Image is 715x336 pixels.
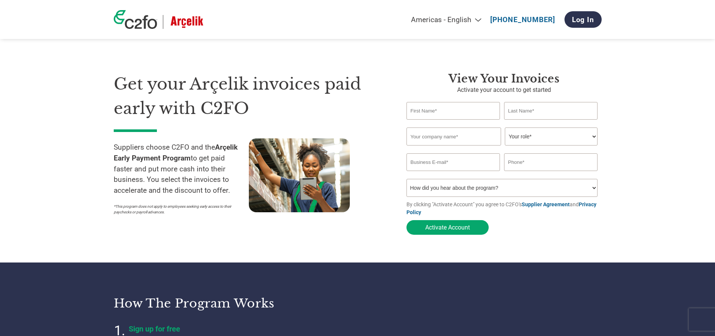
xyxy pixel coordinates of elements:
[114,143,238,162] strong: Arçelik Early Payment Program
[114,296,348,311] h3: How the program works
[564,11,602,28] a: Log In
[169,15,205,29] img: Arçelik
[406,220,489,235] button: Activate Account
[505,127,598,145] select: Title/Role
[114,10,157,29] img: c2fo logo
[406,201,596,215] a: Privacy Policy
[406,153,500,171] input: Invalid Email format
[504,120,598,124] div: Invalid last name or last name is too long
[406,127,501,145] input: Your company name*
[504,153,598,171] input: Phone*
[129,324,316,333] h4: Sign up for free
[249,138,350,212] img: supply chain worker
[406,85,602,94] p: Activate your account to get started
[490,15,555,24] a: [PHONE_NUMBER]
[406,172,500,176] div: Inavlid Email Address
[406,72,602,85] h3: View Your Invoices
[522,201,570,207] a: Supplier Agreement
[504,172,598,176] div: Inavlid Phone Number
[114,72,384,120] h1: Get your Arçelik invoices paid early with C2FO
[114,204,241,215] p: *This program does not apply to employees seeking early access to their paychecks or payroll adva...
[504,102,598,120] input: Last Name*
[406,201,602,216] p: By clicking "Activate Account" you agree to C2FO's and
[406,120,500,124] div: Invalid first name or first name is too long
[406,146,598,150] div: Invalid company name or company name is too long
[406,102,500,120] input: First Name*
[114,142,249,196] p: Suppliers choose C2FO and the to get paid faster and put more cash into their business. You selec...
